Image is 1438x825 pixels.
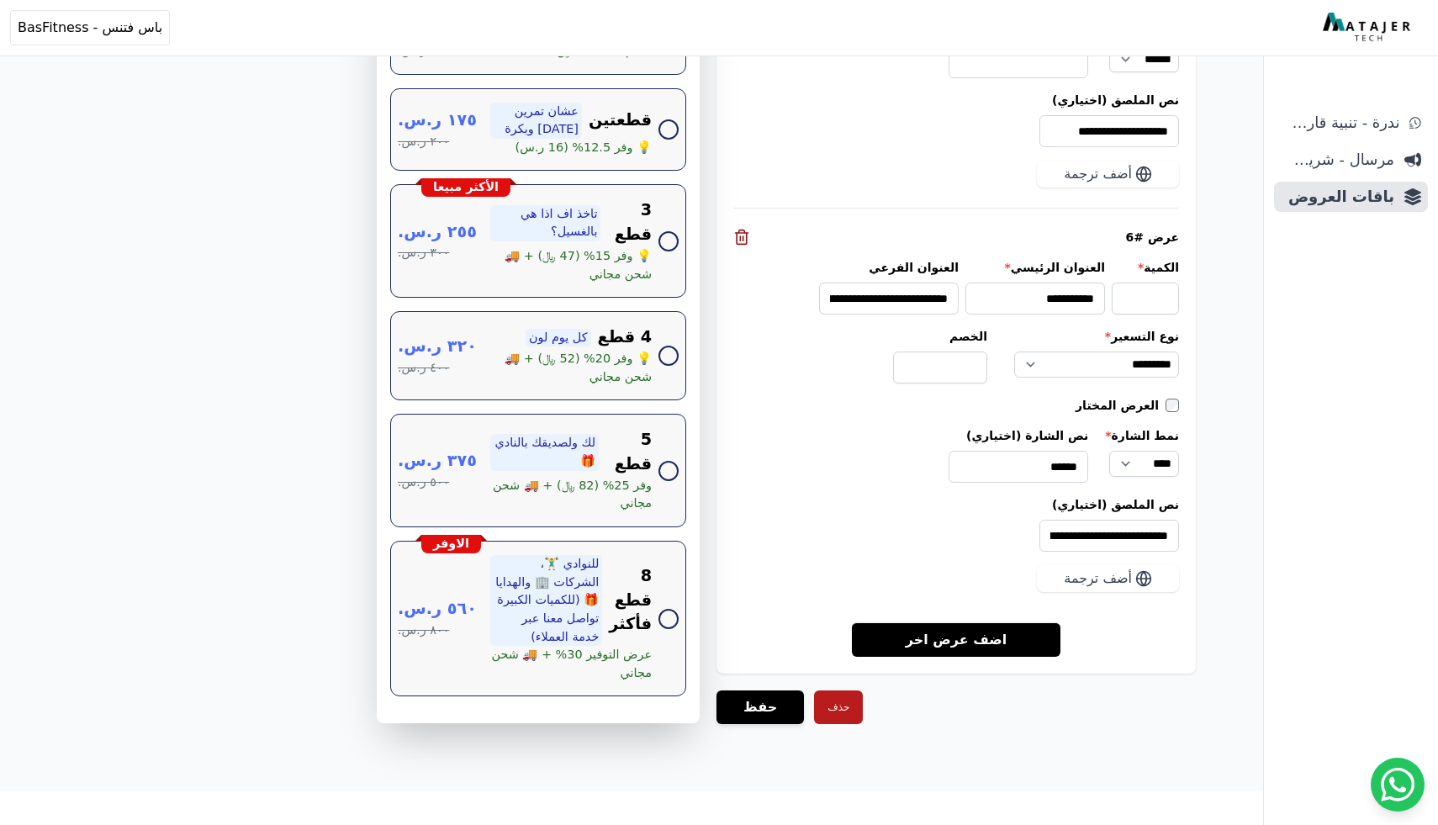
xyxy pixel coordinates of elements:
span: ٣٧٥ ر.س. [398,450,477,474]
span: ٥٦٠ ر.س. [398,598,477,622]
span: ١٧٥ ر.س. [398,108,477,133]
span: أضف ترجمة [1064,164,1132,184]
span: عرض التوفير 30% + 🚚 شحن مجاني [490,646,652,682]
span: عشان تمرين [DATE] وبكرة [490,103,582,139]
button: أضف ترجمة [1037,565,1179,592]
span: ٣٠٠ ر.س. [398,245,449,263]
span: 3 قطع [607,199,652,248]
span: ٤٠٠ ر.س. [398,359,449,378]
label: نص الشارة (اختياري) [949,427,1088,444]
span: 4 قطع [598,325,652,350]
label: العنوان الرئيسي [965,259,1105,276]
span: ٨٠٠ ر.س. [398,622,449,641]
span: باقات العروض [1281,185,1394,209]
span: مرسال - شريط دعاية [1281,148,1394,172]
label: الخصم [893,328,987,345]
label: نص الملصق (اختياري) [733,496,1179,513]
span: 💡 وفر 15% (47 ﷼) + 🚚 شحن مجاني [490,247,652,283]
span: 8 قطع فأكثر [609,564,652,637]
span: ٣٢٠ ر.س. [398,335,477,359]
button: حذف [814,690,863,724]
div: عرض #6 [733,229,1179,246]
span: ٢٠٠ ر.س. [398,133,449,151]
span: للنوادي 🏋️‍♂️، الشركات 🏢 والهدايا 🎁 (للكميات الكبيرة تواصل معنا عبر خدمة العملاء) [490,555,602,646]
span: كل يوم لون [526,329,591,347]
span: ٢٥٥ ر.س. [398,220,477,245]
label: نمط الشارة [1105,427,1179,444]
button: باس فتنس - BasFitness [10,10,170,45]
label: العنوان الفرعي [819,259,959,276]
img: MatajerTech Logo [1323,13,1414,43]
span: ٥٠٠ ر.س. [398,473,449,492]
span: قطعتين [589,108,652,133]
span: 💡 وفر 20% (52 ﷼) + 🚚 شحن مجاني [490,350,652,386]
span: تاخذ اف اذا هي بالغسيل؟ [490,205,601,241]
span: 💡 وفر 12.5% (16 ر.س) [515,139,652,157]
span: 5 قطع [605,428,652,477]
label: نص الملصق (اختياري) [733,92,1179,108]
label: الكمية [1112,259,1179,276]
span: أضف ترجمة [1064,569,1132,589]
span: باس فتنس - BasFitness [18,18,162,38]
span: ندرة - تنبية قارب علي النفاذ [1281,111,1399,135]
span: لك ولصديقك بالنادي 🎁 [490,435,599,471]
label: العرض المختار [1076,397,1166,414]
button: حفظ [716,690,804,724]
a: اضف عرض اخر [852,622,1061,657]
button: أضف ترجمة [1037,161,1179,188]
div: الاوفر [421,535,481,553]
span: وفر 25% (82 ﷼) + 🚚 شحن مجاني [490,477,652,513]
label: نوع التسعير [1014,328,1179,345]
div: الأكثر مبيعا [421,179,510,198]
